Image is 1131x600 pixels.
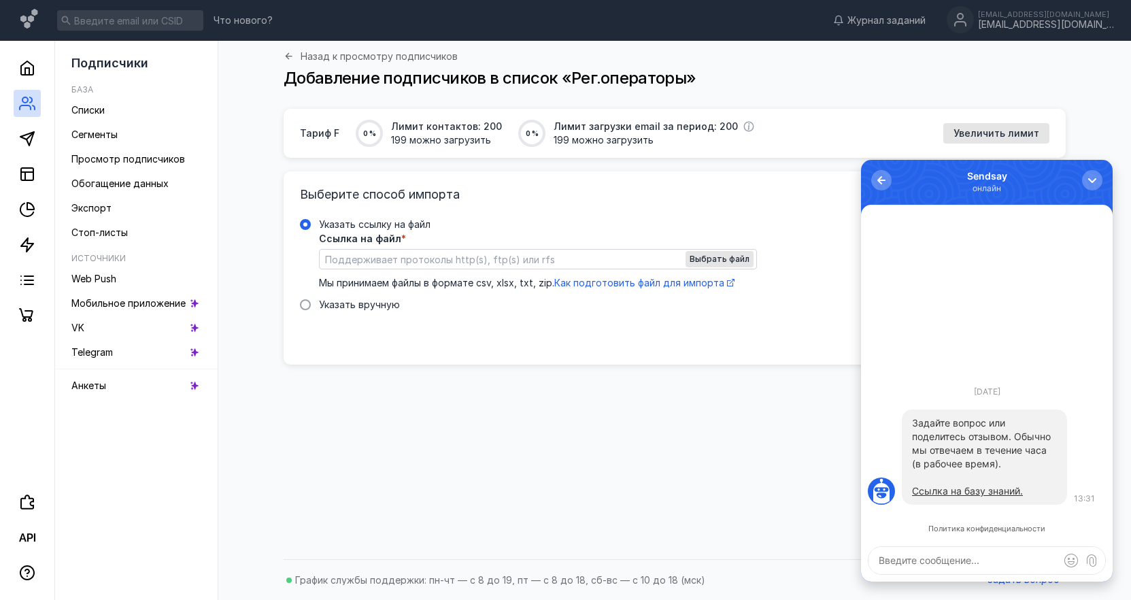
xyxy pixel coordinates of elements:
[66,148,207,170] a: Просмотр подписчиков
[66,341,207,363] a: Telegram
[295,574,705,586] span: График службы поддержки: пн-чт — с 8 до 19, пт — с 8 до 18, сб-вс — с 10 до 18 (мск)
[207,16,280,25] a: Что нового?
[300,188,1049,201] h3: Выберите способ импорта
[554,277,735,288] a: Как подготовить файл для импорта
[71,56,148,70] span: Подписчики
[66,222,207,244] a: Стоп-листы
[71,202,112,214] span: Экспорт
[71,153,185,165] span: Просмотр подписчиков
[66,124,207,146] a: Сегменты
[71,104,105,116] span: Списки
[71,178,169,189] span: Обогащение данных
[71,253,126,263] h5: Источники
[66,375,207,397] a: Анкеты
[284,51,458,61] a: Назад к просмотру подписчиков
[319,218,431,230] span: Указать ссылку на файл
[71,380,106,391] span: Анкеты
[319,234,401,244] span: Ссылка на файл
[71,322,84,333] span: VK
[391,133,502,147] span: 199 можно загрузить
[554,277,724,288] span: Как подготовить файл для импорта
[319,299,400,310] span: Указать вручную
[71,297,186,309] span: Мобильное приложение
[943,123,1049,144] button: Увеличить лимит
[690,254,749,264] span: Выбрать файл
[57,10,203,31] input: Введите email или CSID
[71,227,128,238] span: Стоп-листы
[978,19,1114,31] div: [EMAIL_ADDRESS][DOMAIN_NAME]
[953,128,1039,139] span: Увеличить лимит
[826,14,932,27] a: Журнал заданий
[554,120,738,133] span: Лимит загрузки email за период: 200
[847,14,926,27] span: Журнал заданий
[319,276,757,290] div: Мы принимаем файлы в формате csv, xlsx, txt, zip.
[214,16,273,25] span: Что нового?
[66,268,207,290] a: Web Push
[391,120,502,133] span: Лимит контактов: 200
[51,256,196,311] p: Задайте вопрос или поделитесь отзывом. Обычно мы отвечаем в течение часа (в рабочее время).
[554,133,754,147] span: 199 можно загрузить
[978,10,1114,18] div: [EMAIL_ADDRESS][DOMAIN_NAME]
[66,197,207,219] a: Экспорт
[51,325,162,337] a: Ссылка на базу знаний.
[71,129,118,140] span: Сегменты
[301,52,458,61] span: Назад к просмотру подписчиков
[320,250,756,269] input: Указать ссылку на файлСсылка на файл*Выбрать файлМы принимаем файлы в формате csv, xlsx, txt, zip...
[106,22,146,35] div: онлайн
[66,173,207,195] a: Обогащение данных
[66,317,207,339] a: VK
[300,127,339,140] span: Тариф F
[106,10,146,22] div: Sendsay
[213,333,234,344] span: 13:31
[71,84,93,95] h5: База
[686,251,754,267] button: Указать ссылку на файлСсылка на файл*Мы принимаем файлы в формате csv, xlsx, txt, zip.Как подгото...
[67,365,184,373] a: Политика конфиденциальности
[284,68,696,88] span: Добавление подписчиков в список «Рег.операторы»
[106,224,146,239] div: [DATE]
[66,99,207,121] a: Списки
[71,273,116,284] span: Web Push
[71,346,113,358] span: Telegram
[66,293,207,314] a: Мобильное приложение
